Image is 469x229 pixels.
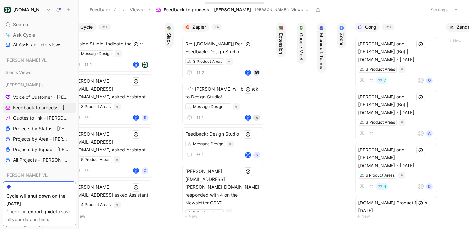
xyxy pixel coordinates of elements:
div: 15+ [98,24,111,30]
div: B [418,131,423,136]
span: Gong [365,24,376,30]
span: Slack [166,33,172,45]
div: Zoom [335,20,349,223]
span: 2 [202,71,204,75]
div: Cycle15+New [67,20,159,223]
div: Google Meet [294,20,308,223]
button: Views [127,5,146,15]
span: Google Meet [298,33,304,61]
img: Customer.io [4,7,11,13]
span: Design Studio: Indicate the error [74,40,149,48]
a: [PERSON_NAME] and [PERSON_NAME] (Bri) | [DOMAIN_NAME] - [DATE]3 Product Areas7BO [355,37,437,87]
div: 3 Product Areas [193,58,222,65]
div: [PERSON_NAME] Views [3,55,76,67]
div: P [134,168,138,173]
div: Cycle will shut down on the [DATE]. [6,192,72,208]
button: 4 [376,183,388,190]
span: Feedback to process - [PERSON_NAME] [13,104,69,111]
a: [PERSON_NAME][EMAIL_ADDRESS][DOMAIN_NAME] asked Assistant5 Product AreasPC [71,127,152,178]
div: 4 Product Areas [81,202,111,208]
span: All Projects - [PERSON_NAME] [13,157,68,163]
span: Microsoft Teams [318,33,325,69]
div: 5 Product Areas [81,156,110,163]
span: Re: [[DOMAIN_NAME]] Re: Feedback: Design Studio [185,40,261,56]
span: 1 [202,153,204,157]
span: [PERSON_NAME] and [PERSON_NAME] | [DOMAIN_NAME] - [DATE] [358,146,434,169]
button: Customer.io[DOMAIN_NAME] [3,5,52,14]
div: Extension [274,20,288,223]
div: Message Design [193,141,223,147]
a: Projects by Status - [PERSON_NAME] [3,124,76,133]
span: Glen's Views [5,69,31,76]
span: [PERSON_NAME] and [PERSON_NAME] (Bri) | [DOMAIN_NAME] - [DATE] [358,40,434,63]
span: [PERSON_NAME] and [PERSON_NAME] (Bri) | [DOMAIN_NAME] - [DATE] [358,93,434,116]
span: [PERSON_NAME]'s Views [255,7,303,13]
button: New [70,212,156,220]
div: P [246,115,250,120]
div: Message Design Collaboration [193,103,230,110]
span: Projects by Status - [PERSON_NAME] [13,125,69,132]
div: 3 Product Areas [366,66,395,73]
a: Design Studio: Indicate the errorMessage Design1Blogo [71,37,152,72]
div: Slack [162,20,176,223]
button: 1 [195,114,205,121]
span: 1 [90,63,92,67]
a: Re: [[DOMAIN_NAME]] Re: Feedback: Design Studio3 Product Areas2Plogo [182,37,264,79]
span: 4 [384,185,386,188]
button: New [182,212,268,220]
span: 1 [202,116,204,120]
a: [PERSON_NAME] and [PERSON_NAME] (Bri) | [DOMAIN_NAME] - [DATE]3 Product AreasBA [355,90,437,140]
span: [PERSON_NAME] Views [5,57,50,63]
a: Voice of Customer - [PERSON_NAME] [3,92,76,102]
button: 1 [83,61,93,68]
div: Zapier14New [179,20,271,223]
div: D [426,183,433,190]
button: Microsoft Teams [317,23,326,73]
button: Gong [355,23,380,32]
a: AI Assistant Interviews [3,40,76,50]
span: Ask Cycle [13,31,35,39]
div: [PERSON_NAME]' Views [3,170,76,180]
div: P [246,153,250,157]
div: 15+ [382,24,394,30]
a: Projects by Area - [PERSON_NAME] [3,134,76,144]
button: Zapier [182,23,209,32]
img: logo [142,62,148,68]
div: 3 Product Areas [366,119,395,126]
button: 2 [195,69,205,76]
div: Message Design [81,50,112,57]
button: Cycle [70,23,96,32]
div: B [418,78,423,83]
div: Glen's Views [3,67,76,77]
div: O [426,77,433,84]
span: :+1: [PERSON_NAME] will be back to Design Studio! [185,85,261,101]
span: [PERSON_NAME][EMAIL_ADDRESS][PERSON_NAME][DOMAIN_NAME] responded with 4 on the Newsletter CSAT [185,167,261,207]
button: Feedback [87,5,120,15]
button: Settings [428,5,451,14]
span: Zapier [192,24,206,30]
a: Feedback to process - [PERSON_NAME] [3,103,76,113]
a: Ask Cycle [3,30,76,40]
div: R [418,184,423,189]
span: [PERSON_NAME][EMAIL_ADDRESS] asked Assistant [74,183,149,199]
div: Glen's Views [3,67,76,79]
div: Microsoft Teams [314,20,329,223]
span: Search [13,21,28,28]
span: Projects by Squad - [PERSON_NAME] [13,146,69,153]
span: [PERSON_NAME]'s Views [5,81,50,88]
span: [DOMAIN_NAME] Product Demo - [DATE] [358,199,434,215]
img: logo [253,69,260,76]
div: S [253,152,260,158]
div: A [253,114,260,121]
a: :+1: [PERSON_NAME] will be back to Design Studio!Message Design Collaboration1PA [182,82,264,125]
span: Feedback: Design Studio [185,130,261,138]
a: All Projects - [PERSON_NAME] [3,155,76,165]
span: Voice of Customer - [PERSON_NAME] [13,94,69,100]
div: [PERSON_NAME]'s Views [3,80,76,90]
div: Check our to save all your data in time. [6,208,72,223]
div: A [426,130,433,137]
div: R [142,114,148,121]
button: 1 [195,151,205,159]
a: export guide [28,209,56,214]
div: B [134,62,138,67]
